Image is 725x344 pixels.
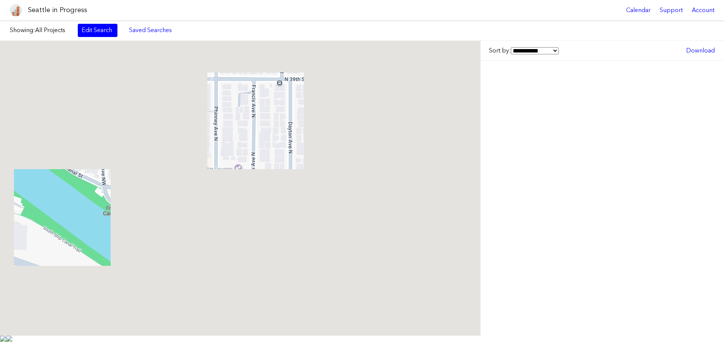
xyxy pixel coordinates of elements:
h1: Seattle in Progress [28,5,87,15]
a: Saved Searches [125,24,176,37]
a: Download [682,44,719,57]
span: All Projects [35,26,65,34]
label: Showing: [10,26,70,34]
a: Edit Search [78,24,117,37]
img: favicon-96x96.png [10,4,22,16]
select: Sort by: [511,47,558,54]
label: Sort by: [489,46,558,55]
